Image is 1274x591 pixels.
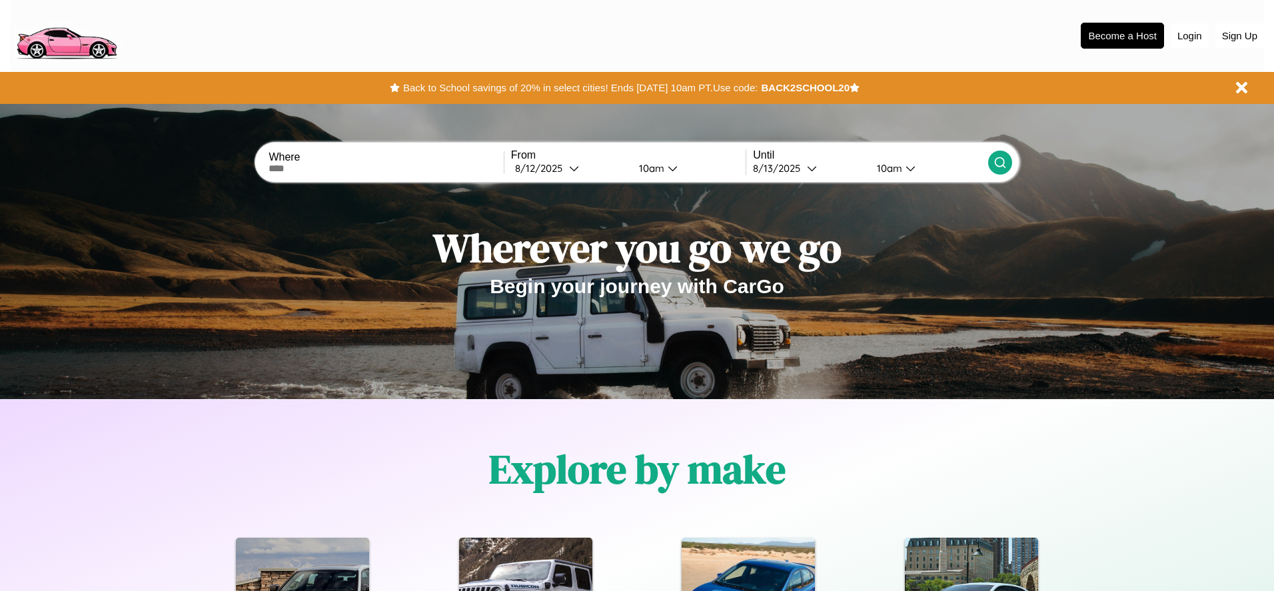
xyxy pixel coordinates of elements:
div: 10am [632,162,668,175]
button: Login [1171,23,1209,48]
label: Where [269,151,503,163]
div: 10am [870,162,906,175]
div: 8 / 13 / 2025 [753,162,807,175]
b: BACK2SCHOOL20 [761,82,850,93]
button: Become a Host [1081,23,1164,49]
button: Back to School savings of 20% in select cities! Ends [DATE] 10am PT.Use code: [400,79,761,97]
label: From [511,149,746,161]
img: logo [10,7,123,63]
button: 8/12/2025 [511,161,628,175]
label: Until [753,149,987,161]
button: 10am [866,161,987,175]
button: 10am [628,161,746,175]
div: 8 / 12 / 2025 [515,162,569,175]
h1: Explore by make [489,442,786,496]
button: Sign Up [1215,23,1264,48]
